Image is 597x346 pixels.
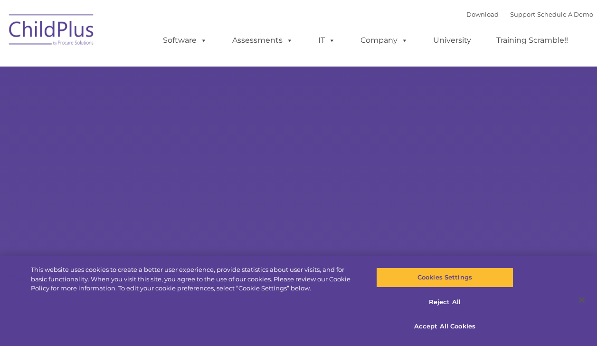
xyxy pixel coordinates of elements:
[376,292,513,312] button: Reject All
[309,31,345,50] a: IT
[466,10,499,18] a: Download
[424,31,481,50] a: University
[487,31,578,50] a: Training Scramble!!
[376,268,513,288] button: Cookies Settings
[537,10,593,18] a: Schedule A Demo
[510,10,535,18] a: Support
[4,8,99,55] img: ChildPlus by Procare Solutions
[223,31,303,50] a: Assessments
[376,317,513,336] button: Accept All Cookies
[351,31,417,50] a: Company
[571,289,592,310] button: Close
[31,265,358,293] div: This website uses cookies to create a better user experience, provide statistics about user visit...
[466,10,593,18] font: |
[153,31,217,50] a: Software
